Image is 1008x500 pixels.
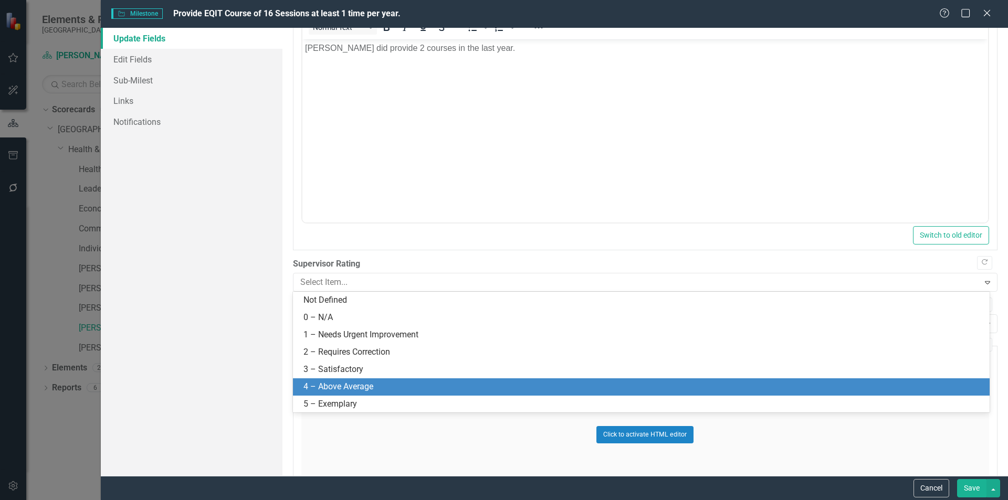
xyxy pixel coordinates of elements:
button: Strikethrough [433,20,450,35]
a: Edit Fields [101,49,282,70]
button: Reveal or hide additional toolbar items [530,20,548,35]
button: Cancel [913,479,949,497]
a: Sub-Milest [101,70,282,91]
label: Supervisor Rating [293,258,997,270]
span: Provide EQIT Course of 16 Sessions at least 1 time per year. [173,8,401,18]
a: Update Fields [101,28,282,49]
iframe: Rich Text Area [302,39,988,222]
button: Save [957,479,986,497]
a: Notifications [101,111,282,132]
button: Block Normal Text [309,20,377,35]
div: 1 – Needs Urgent Improvement [303,329,983,341]
div: Numbered list [490,20,517,35]
div: 0 – N/A [303,312,983,324]
a: Links [101,90,282,111]
div: 3 – Satisfactory [303,364,983,376]
button: Underline [414,20,432,35]
div: Not Defined [303,294,983,306]
div: 4 – Above Average [303,381,983,393]
span: Milestone [111,8,163,19]
button: Italic [396,20,414,35]
button: Bold [377,20,395,35]
div: Bullet list [464,20,490,35]
button: Switch to old editor [913,226,989,244]
button: Click to activate HTML editor [596,426,694,443]
span: Normal Text [313,23,364,31]
div: 5 – Exemplary [303,398,983,410]
div: 2 – Requires Correction [303,346,983,358]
